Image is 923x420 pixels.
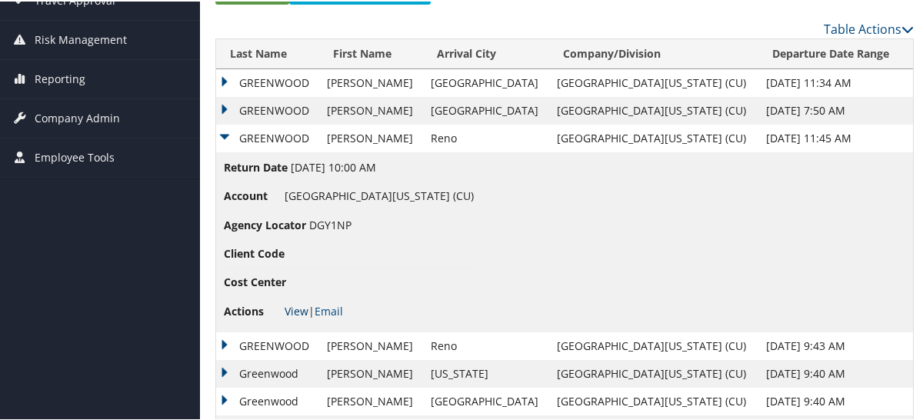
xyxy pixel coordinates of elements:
[758,386,913,414] td: [DATE] 9:40 AM
[216,95,319,123] td: GREENWOOD
[423,38,549,68] th: Arrival City: activate to sort column ascending
[549,38,758,68] th: Company/Division
[35,19,127,58] span: Risk Management
[549,95,758,123] td: [GEOGRAPHIC_DATA][US_STATE] (CU)
[423,95,549,123] td: [GEOGRAPHIC_DATA]
[285,187,474,202] span: [GEOGRAPHIC_DATA][US_STATE] (CU)
[319,123,423,151] td: [PERSON_NAME]
[758,331,913,358] td: [DATE] 9:43 AM
[285,302,308,317] a: View
[35,98,120,136] span: Company Admin
[758,68,913,95] td: [DATE] 11:34 AM
[758,358,913,386] td: [DATE] 9:40 AM
[216,38,319,68] th: Last Name: activate to sort column ascending
[758,38,913,68] th: Departure Date Range: activate to sort column ascending
[291,158,376,173] span: [DATE] 10:00 AM
[423,386,549,414] td: [GEOGRAPHIC_DATA]
[224,272,286,289] span: Cost Center
[758,123,913,151] td: [DATE] 11:45 AM
[423,123,549,151] td: Reno
[216,386,319,414] td: Greenwood
[224,158,288,175] span: Return Date
[285,302,343,317] span: |
[216,68,319,95] td: GREENWOOD
[224,302,282,318] span: Actions
[423,331,549,358] td: Reno
[319,331,423,358] td: [PERSON_NAME]
[319,386,423,414] td: [PERSON_NAME]
[824,19,914,36] a: Table Actions
[224,215,306,232] span: Agency Locator
[319,68,423,95] td: [PERSON_NAME]
[35,58,85,97] span: Reporting
[758,95,913,123] td: [DATE] 7:50 AM
[423,358,549,386] td: [US_STATE]
[224,186,282,203] span: Account
[319,358,423,386] td: [PERSON_NAME]
[216,358,319,386] td: Greenwood
[216,331,319,358] td: GREENWOOD
[549,68,758,95] td: [GEOGRAPHIC_DATA][US_STATE] (CU)
[224,244,285,261] span: Client Code
[549,386,758,414] td: [GEOGRAPHIC_DATA][US_STATE] (CU)
[549,123,758,151] td: [GEOGRAPHIC_DATA][US_STATE] (CU)
[423,68,549,95] td: [GEOGRAPHIC_DATA]
[319,95,423,123] td: [PERSON_NAME]
[319,38,423,68] th: First Name: activate to sort column ascending
[35,137,115,175] span: Employee Tools
[549,331,758,358] td: [GEOGRAPHIC_DATA][US_STATE] (CU)
[549,358,758,386] td: [GEOGRAPHIC_DATA][US_STATE] (CU)
[216,123,319,151] td: GREENWOOD
[309,216,352,231] span: DGY1NP
[315,302,343,317] a: Email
